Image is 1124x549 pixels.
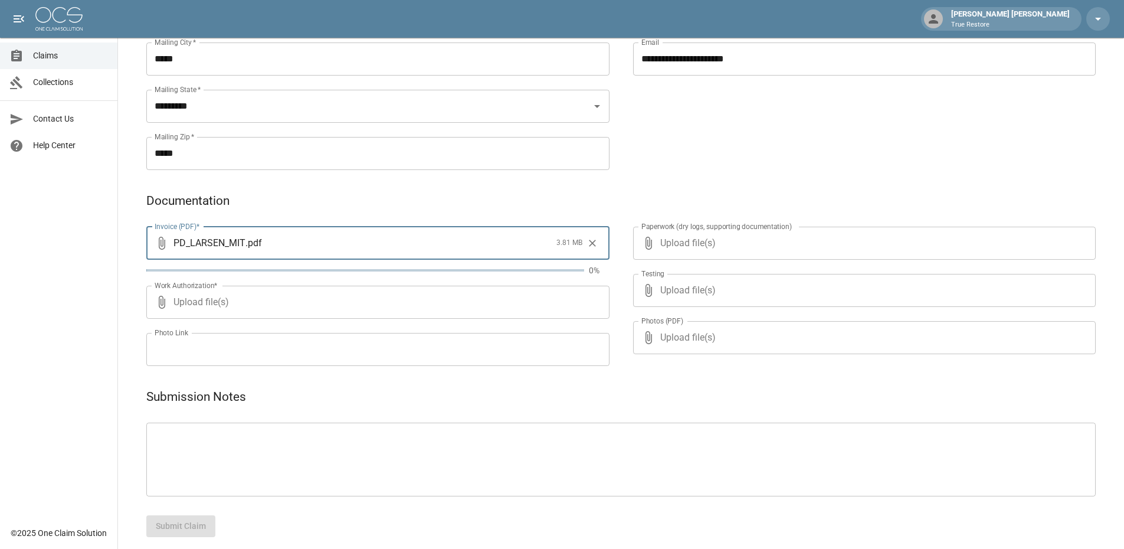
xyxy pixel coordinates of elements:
[173,236,245,250] span: PD_LARSEN_MIT
[660,274,1064,307] span: Upload file(s)
[556,237,582,249] span: 3.81 MB
[173,286,578,319] span: Upload file(s)
[155,84,201,94] label: Mailing State
[951,20,1070,30] p: True Restore
[7,7,31,31] button: open drawer
[584,234,601,252] button: Clear
[660,227,1064,260] span: Upload file(s)
[155,37,196,47] label: Mailing City
[155,328,188,338] label: Photo Link
[33,76,108,89] span: Collections
[641,221,792,231] label: Paperwork (dry logs, supporting documentation)
[589,264,609,276] p: 0%
[589,98,605,115] button: Open
[35,7,83,31] img: ocs-logo-white-transparent.png
[155,132,195,142] label: Mailing Zip
[641,37,659,47] label: Email
[641,316,683,326] label: Photos (PDF)
[33,113,108,125] span: Contact Us
[660,321,1064,354] span: Upload file(s)
[155,280,218,290] label: Work Authorization*
[245,236,262,250] span: . pdf
[33,50,108,62] span: Claims
[155,221,200,231] label: Invoice (PDF)*
[33,139,108,152] span: Help Center
[946,8,1074,30] div: [PERSON_NAME] [PERSON_NAME]
[11,527,107,539] div: © 2025 One Claim Solution
[641,269,664,279] label: Testing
